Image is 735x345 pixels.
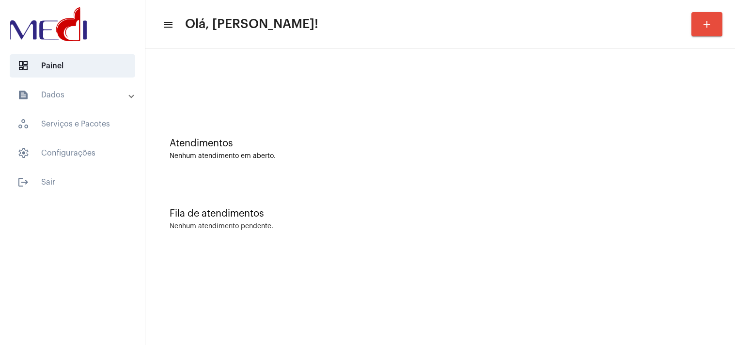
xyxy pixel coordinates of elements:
[10,54,135,78] span: Painel
[701,18,713,30] mat-icon: add
[170,153,711,160] div: Nenhum atendimento em aberto.
[17,60,29,72] span: sidenav icon
[17,147,29,159] span: sidenav icon
[17,118,29,130] span: sidenav icon
[185,16,318,32] span: Olá, [PERSON_NAME]!
[170,138,711,149] div: Atendimentos
[17,89,129,101] mat-panel-title: Dados
[17,89,29,101] mat-icon: sidenav icon
[6,83,145,107] mat-expansion-panel-header: sidenav iconDados
[10,171,135,194] span: Sair
[163,19,172,31] mat-icon: sidenav icon
[17,176,29,188] mat-icon: sidenav icon
[170,223,273,230] div: Nenhum atendimento pendente.
[170,208,711,219] div: Fila de atendimentos
[8,5,89,44] img: d3a1b5fa-500b-b90f-5a1c-719c20e9830b.png
[10,112,135,136] span: Serviços e Pacotes
[10,141,135,165] span: Configurações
